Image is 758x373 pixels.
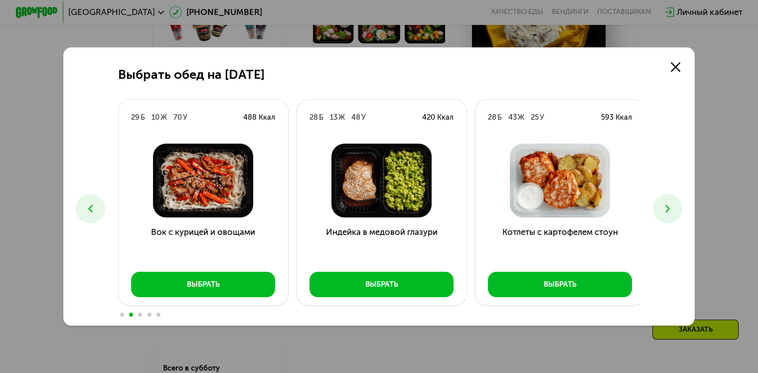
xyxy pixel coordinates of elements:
[330,112,337,123] div: 13
[508,112,517,123] div: 43
[187,279,220,290] div: Выбрать
[475,226,645,264] h3: Котлеты с картофелем стоун
[173,112,182,123] div: 70
[131,272,275,297] button: Выбрать
[540,112,544,123] div: У
[365,279,398,290] div: Выбрать
[183,112,187,123] div: У
[488,112,496,123] div: 28
[297,226,466,264] h3: Индейка в медовой глазури
[309,272,454,297] button: Выбрать
[243,112,275,123] div: 488 Ккал
[422,112,454,123] div: 420 Ккал
[305,144,457,217] img: Индейка в медовой глазури
[361,112,366,123] div: У
[160,112,167,123] div: Ж
[338,112,345,123] div: Ж
[141,112,145,123] div: Б
[483,144,636,217] img: Котлеты с картофелем стоун
[119,226,288,264] h3: Вок с курицей и овощами
[488,272,632,297] button: Выбрать
[351,112,360,123] div: 48
[601,112,632,123] div: 593 Ккал
[127,144,279,217] img: Вок с курицей и овощами
[531,112,539,123] div: 25
[544,279,577,290] div: Выбрать
[131,112,140,123] div: 29
[152,112,159,123] div: 10
[118,67,265,82] h2: Выбрать обед на [DATE]
[309,112,318,123] div: 28
[319,112,323,123] div: Б
[497,112,502,123] div: Б
[518,112,524,123] div: Ж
